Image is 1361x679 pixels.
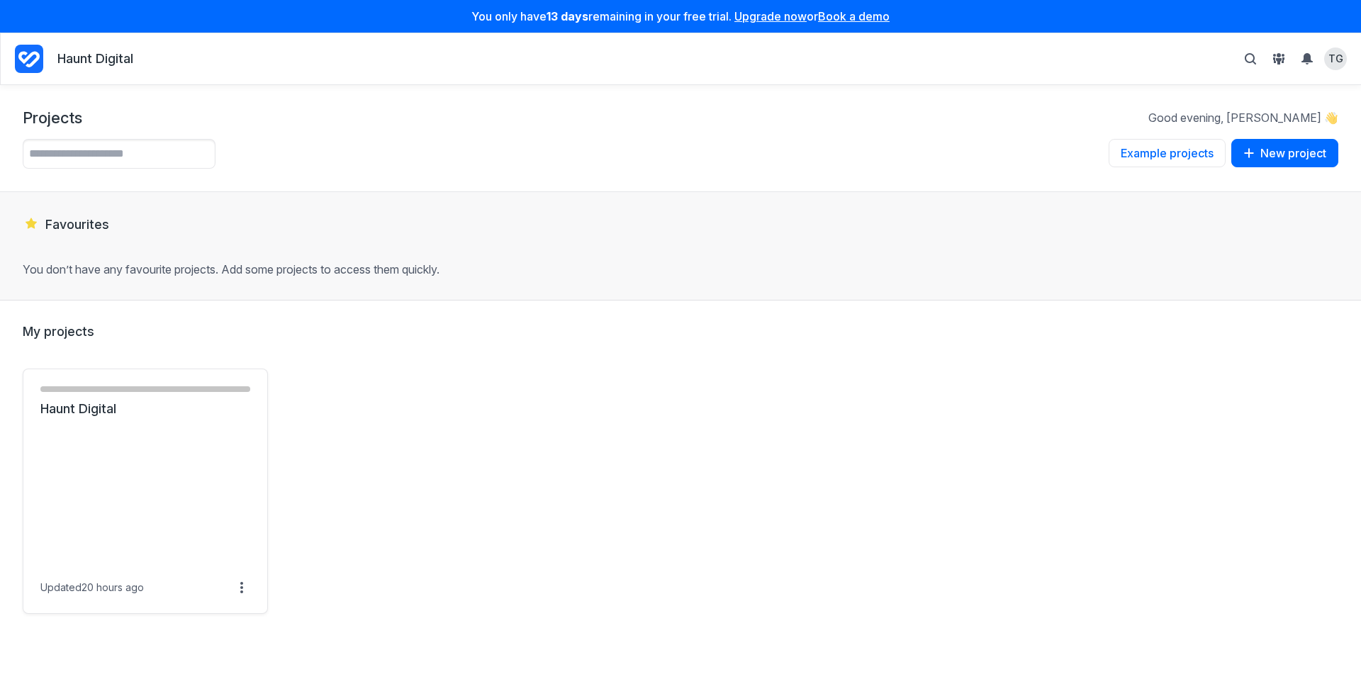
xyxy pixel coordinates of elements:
a: Example projects [1109,139,1226,169]
p: Haunt Digital [57,50,133,68]
strong: 13 days [547,9,588,23]
button: Toggle search bar [1239,47,1262,70]
summary: View profile menu [1324,47,1347,70]
h2: Favourites [23,215,1338,233]
a: New project [1231,139,1338,169]
a: Project Dashboard [15,42,43,76]
h2: My projects [23,323,1338,340]
h1: Projects [23,108,82,128]
p: Good evening, [PERSON_NAME] 👋 [1148,110,1338,125]
button: View People & Groups [1267,47,1290,70]
p: You don’t have any favourite projects. Add some projects to access them quickly. [23,262,1338,277]
div: Updated 20 hours ago [40,581,144,594]
a: Haunt Digital [40,400,250,417]
button: New project [1231,139,1338,167]
span: TG [1328,52,1343,65]
a: Book a demo [818,9,890,23]
p: You only have remaining in your free trial. or [9,9,1352,24]
summary: View Notifications [1296,47,1324,70]
button: Example projects [1109,139,1226,167]
a: Upgrade now [734,9,807,23]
